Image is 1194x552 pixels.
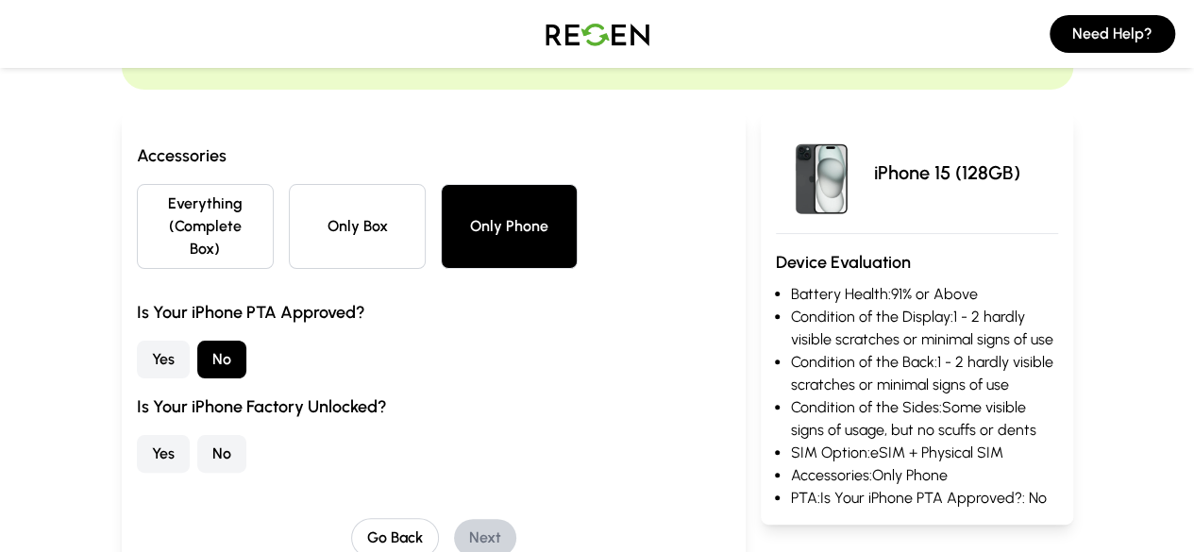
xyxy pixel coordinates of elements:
[791,351,1058,396] li: Condition of the Back: 1 - 2 hardly visible scratches or minimal signs of use
[441,184,578,269] button: Only Phone
[137,184,274,269] button: Everything (Complete Box)
[531,8,664,60] img: Logo
[137,299,731,326] h3: Is Your iPhone PTA Approved?
[791,396,1058,442] li: Condition of the Sides: Some visible signs of usage, but no scuffs or dents
[791,283,1058,306] li: Battery Health: 91% or Above
[137,393,731,420] h3: Is Your iPhone Factory Unlocked?
[791,442,1058,464] li: SIM Option: eSIM + Physical SIM
[874,159,1020,186] p: iPhone 15 (128GB)
[197,435,246,473] button: No
[137,341,190,378] button: Yes
[137,142,731,169] h3: Accessories
[197,341,246,378] button: No
[776,127,866,218] img: iPhone 15
[791,306,1058,351] li: Condition of the Display: 1 - 2 hardly visible scratches or minimal signs of use
[776,249,1058,276] h3: Device Evaluation
[137,435,190,473] button: Yes
[791,464,1058,487] li: Accessories: Only Phone
[791,487,1058,510] li: PTA: Is Your iPhone PTA Approved?: No
[1050,15,1175,53] button: Need Help?
[289,184,426,269] button: Only Box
